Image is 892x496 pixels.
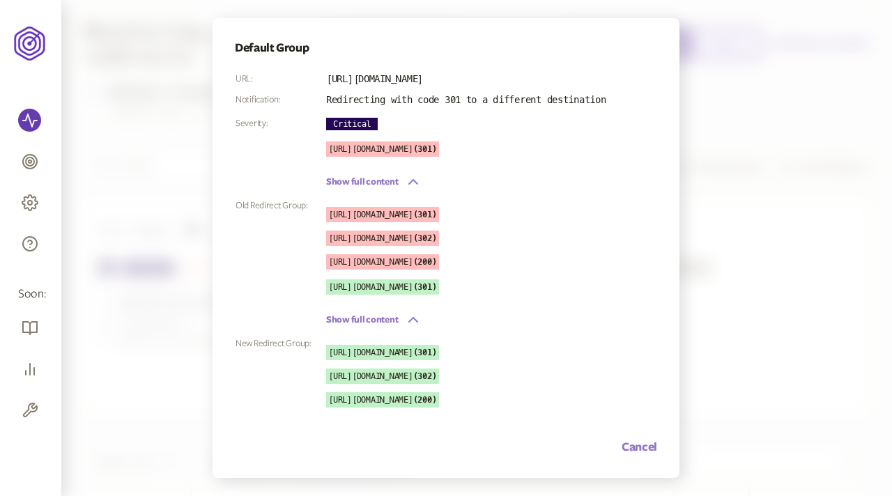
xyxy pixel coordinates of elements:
[326,231,439,246] p: [URL][DOMAIN_NAME]
[326,118,378,130] span: Critical
[413,257,437,267] b: (200)
[326,254,439,270] p: [URL][DOMAIN_NAME]
[413,282,437,292] b: (301)
[235,72,325,85] th: URL:
[326,345,439,360] p: [URL][DOMAIN_NAME]
[413,144,437,154] b: (301)
[325,93,606,106] td: Redirecting with code 301 to a different destination
[326,279,439,295] span: [URL][DOMAIN_NAME]
[326,207,439,222] p: [URL][DOMAIN_NAME]
[622,439,657,456] button: Cancel
[235,114,325,132] th: Severity:
[18,286,43,302] span: Soon:
[413,233,437,243] b: (302)
[413,371,437,381] b: (302)
[413,348,437,357] b: (301)
[325,72,606,85] td: [URL][DOMAIN_NAME]
[413,210,437,219] b: (301)
[326,369,439,384] p: [URL][DOMAIN_NAME]
[326,173,422,190] button: Show full content
[235,93,325,106] th: Notification:
[326,311,422,328] button: Show full content
[235,40,657,56] h4: Default Group
[326,392,439,408] p: [URL][DOMAIN_NAME]
[235,279,325,408] th: New Redirect Group:
[235,141,325,270] th: Old Redirect Group:
[413,395,437,405] b: (200)
[326,141,439,157] span: [URL][DOMAIN_NAME]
